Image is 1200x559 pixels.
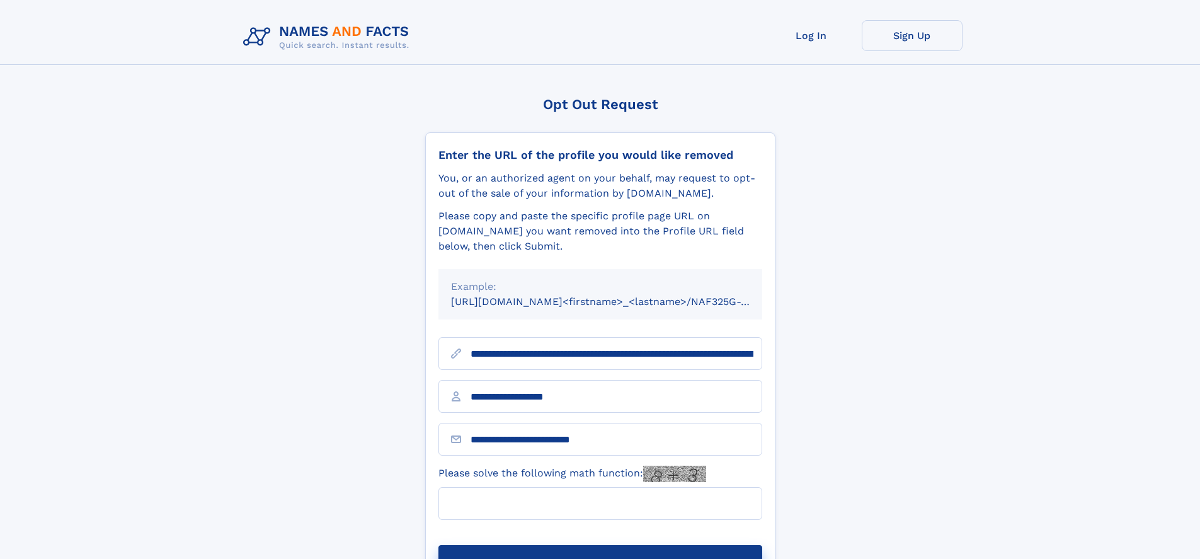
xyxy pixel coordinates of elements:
div: You, or an authorized agent on your behalf, may request to opt-out of the sale of your informatio... [438,171,762,201]
img: Logo Names and Facts [238,20,420,54]
a: Sign Up [862,20,963,51]
div: Example: [451,279,750,294]
div: Enter the URL of the profile you would like removed [438,148,762,162]
div: Please copy and paste the specific profile page URL on [DOMAIN_NAME] you want removed into the Pr... [438,209,762,254]
small: [URL][DOMAIN_NAME]<firstname>_<lastname>/NAF325G-xxxxxxxx [451,296,786,308]
label: Please solve the following math function: [438,466,706,482]
a: Log In [761,20,862,51]
div: Opt Out Request [425,96,775,112]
